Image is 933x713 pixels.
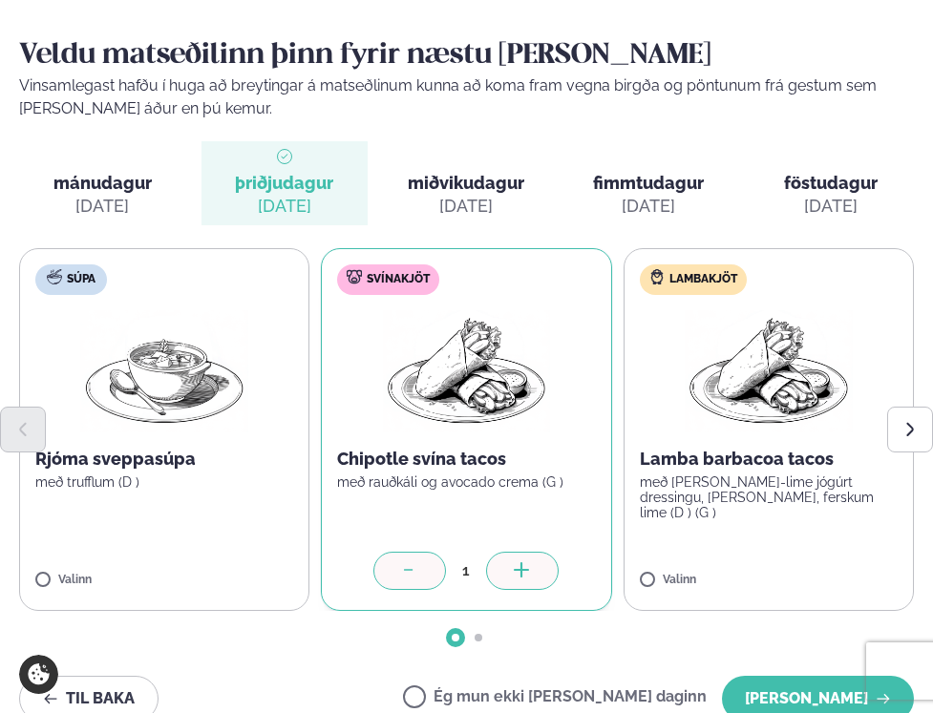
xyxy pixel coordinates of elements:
span: Go to slide 2 [475,634,482,641]
p: Vinsamlegast hafðu í huga að breytingar á matseðlinum kunna að koma fram vegna birgða og pöntunum... [19,74,914,120]
img: soup.svg [47,269,62,284]
div: [DATE] [804,195,858,218]
a: Cookie settings [19,655,58,694]
span: Go to slide 1 [452,634,459,641]
p: með [PERSON_NAME]-lime jógúrt dressingu, [PERSON_NAME], ferskum lime (D ) (G ) [640,474,898,520]
span: Lambakjöt [669,272,737,287]
span: þriðjudagur [235,173,333,193]
span: Svínakjöt [367,272,430,287]
div: [DATE] [622,195,675,218]
div: [DATE] [439,195,493,218]
img: Wraps.png [685,310,853,432]
p: Lamba barbacoa tacos [640,448,898,471]
p: með rauðkáli og avocado crema (G ) [337,474,595,490]
span: fimmtudagur [593,173,704,193]
img: Lamb.svg [649,269,665,284]
img: Soup.png [80,310,248,432]
img: Wraps.png [383,310,551,432]
img: pork.svg [347,269,362,284]
div: [DATE] [258,195,311,218]
span: föstudagur [784,173,878,193]
span: mánudagur [53,173,152,193]
div: 1 [446,559,486,581]
p: Chipotle svína tacos [337,448,595,471]
span: miðvikudagur [408,173,524,193]
p: með trufflum (D ) [35,474,293,490]
p: Rjóma sveppasúpa [35,448,293,471]
h2: Veldu matseðilinn þinn fyrir næstu [PERSON_NAME] [19,36,914,74]
span: Súpa [67,272,95,287]
div: [DATE] [75,195,129,218]
button: Next slide [887,407,933,452]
